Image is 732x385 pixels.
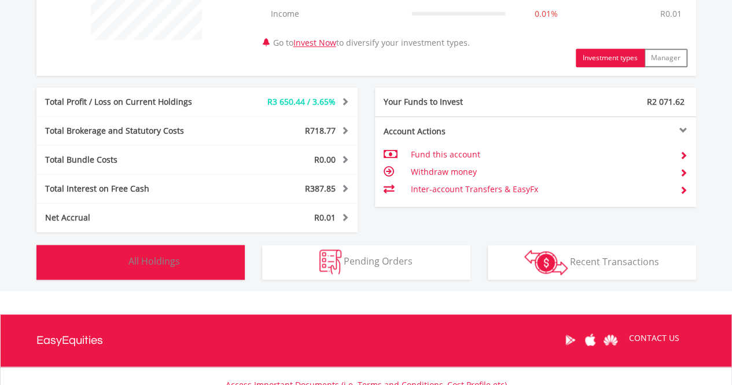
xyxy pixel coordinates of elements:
img: transactions-zar-wht.png [524,250,568,275]
button: Investment types [576,49,645,67]
div: Total Profit / Loss on Current Holdings [36,96,224,108]
span: R0.00 [314,154,336,165]
span: R387.85 [305,183,336,194]
button: Pending Orders [262,245,470,280]
span: All Holdings [128,255,180,267]
a: Invest Now [293,37,336,48]
button: All Holdings [36,245,245,280]
div: Total Bundle Costs [36,154,224,166]
div: Total Brokerage and Statutory Costs [36,125,224,137]
div: Account Actions [375,126,536,137]
span: R2 071.62 [647,96,685,107]
button: Manager [644,49,687,67]
td: Income [265,2,406,25]
a: Google Play [560,322,580,358]
td: Inter-account Transfers & EasyFx [410,181,670,198]
td: R0.01 [654,2,687,25]
span: R3 650.44 / 3.65% [267,96,336,107]
a: EasyEquities [36,314,103,366]
img: holdings-wht.png [101,250,126,274]
span: R718.77 [305,125,336,136]
a: Apple [580,322,601,358]
td: 0.01% [511,2,582,25]
div: Your Funds to Invest [375,96,536,108]
span: R0.01 [314,212,336,223]
span: Recent Transactions [570,255,659,267]
a: Huawei [601,322,621,358]
div: Net Accrual [36,212,224,223]
td: Fund this account [410,146,670,163]
button: Recent Transactions [488,245,696,280]
a: CONTACT US [621,322,687,354]
span: Pending Orders [344,255,413,267]
div: Total Interest on Free Cash [36,183,224,195]
td: Withdraw money [410,163,670,181]
img: pending_instructions-wht.png [319,250,341,274]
